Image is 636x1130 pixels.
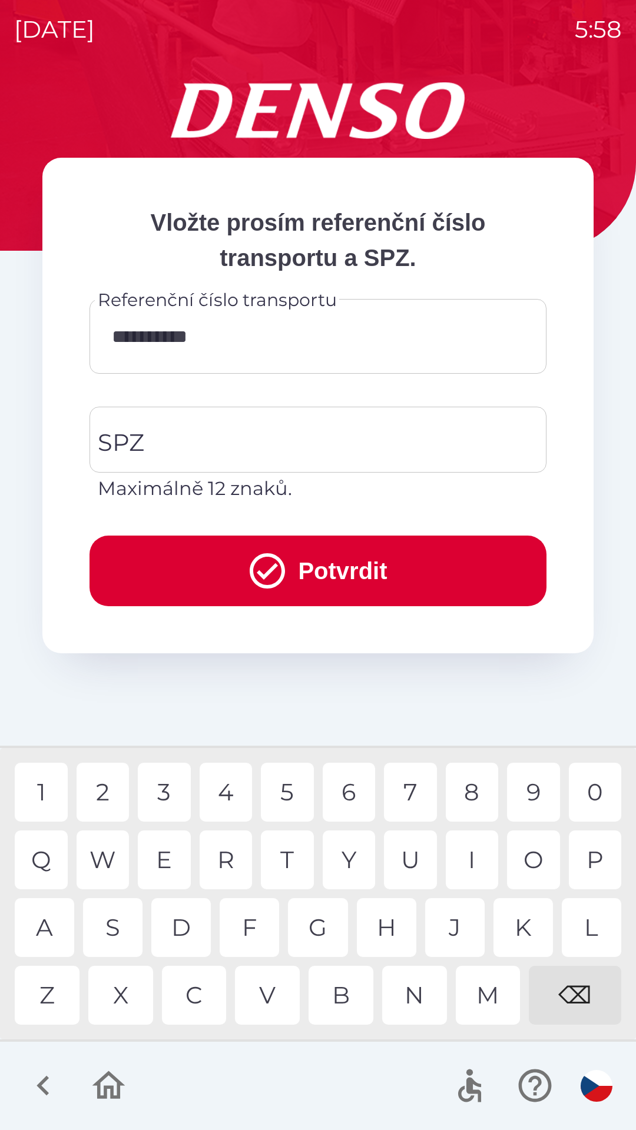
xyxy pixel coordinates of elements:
[42,82,594,139] img: Logo
[98,287,337,313] label: Referenční číslo transportu
[581,1070,612,1102] img: cs flag
[575,12,622,47] p: 5:58
[90,536,546,606] button: Potvrdit
[90,205,546,275] p: Vložte prosím referenční číslo transportu a SPZ.
[98,474,538,503] p: Maximálně 12 znaků.
[14,12,95,47] p: [DATE]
